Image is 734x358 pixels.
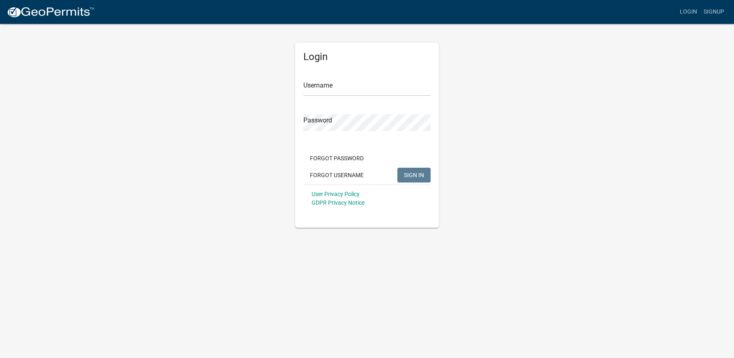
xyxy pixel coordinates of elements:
a: GDPR Privacy Notice [312,199,365,206]
span: SIGN IN [404,171,424,178]
button: Forgot Username [303,168,370,182]
h5: Login [303,51,431,63]
button: SIGN IN [397,168,431,182]
a: Login [677,4,700,20]
a: Signup [700,4,727,20]
a: User Privacy Policy [312,191,360,197]
button: Forgot Password [303,151,370,166]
